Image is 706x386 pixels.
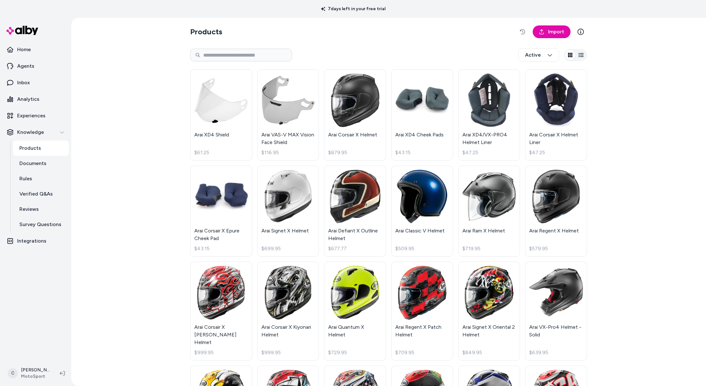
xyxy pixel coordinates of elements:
a: Arai Defiant X Outline HelmetArai Defiant X Outline Helmet$677.77 [324,166,386,257]
p: Knowledge [17,128,44,136]
a: Arai Ram X HelmetArai Ram X Helmet$719.95 [458,166,520,257]
p: Documents [19,160,46,167]
p: Integrations [17,237,46,245]
h2: Products [190,27,222,37]
p: 7 days left in your free trial [317,6,389,12]
a: Reviews [13,202,69,217]
button: C[PERSON_NAME]MotoSport [4,363,55,383]
a: Verified Q&As [13,186,69,202]
a: Integrations [3,233,69,249]
a: Arai Regent X HelmetArai Regent X Helmet$579.95 [525,166,587,257]
a: Arai Corsair X Helmet LinerArai Corsair X Helmet Liner$47.25 [525,69,587,161]
a: Rules [13,171,69,186]
a: Arai Signet X Oriental 2 HelmetArai Signet X Oriental 2 Helmet$849.95 [458,262,520,361]
a: Arai Corsair X HelmetArai Corsair X Helmet$879.95 [324,69,386,161]
a: Arai Corsair X Epure Cheek PadArai Corsair X Epure Cheek Pad$43.15 [190,166,252,257]
img: alby Logo [6,26,38,35]
p: Verified Q&As [19,190,53,198]
a: Documents [13,156,69,171]
p: Experiences [17,112,45,120]
a: Arai Corsair X Kiyonari HelmetArai Corsair X Kiyonari Helmet$999.95 [257,262,319,361]
a: Inbox [3,75,69,90]
p: Inbox [17,79,30,86]
a: Arai XD4/VX-PRO4 Helmet LinerArai XD4/VX-PRO4 Helmet Liner$47.25 [458,69,520,161]
p: Home [17,46,31,53]
a: Arai Corsair X Haga GP HelmetArai Corsair X [PERSON_NAME] Helmet$999.95 [190,262,252,361]
span: Import [548,28,564,36]
p: Analytics [17,95,39,103]
p: [PERSON_NAME] [21,367,50,373]
p: Products [19,144,41,152]
a: Import [533,25,571,38]
a: Agents [3,59,69,74]
a: Arai VAS-V MAX Vision Face ShieldArai VAS-V MAX Vision Face Shield$116.95 [257,69,319,161]
a: Experiences [3,108,69,123]
p: Rules [19,175,32,183]
span: C [8,368,18,378]
button: Active [518,48,559,62]
a: Products [13,141,69,156]
a: Arai Quantum X HelmetArai Quantum X Helmet$729.95 [324,262,386,361]
a: Arai Classic V HelmetArai Classic V Helmet$509.95 [391,166,453,257]
a: Home [3,42,69,57]
p: Agents [17,62,34,70]
a: Arai Regent X Patch HelmetArai Regent X Patch Helmet$709.95 [391,262,453,361]
a: Arai VX-Pro4 Helmet - SolidArai VX-Pro4 Helmet - Solid$639.95 [525,262,587,361]
a: Arai XD4 ShieldArai XD4 Shield$61.25 [190,69,252,161]
a: Analytics [3,92,69,107]
span: MotoSport [21,373,50,380]
p: Reviews [19,205,39,213]
button: Knowledge [3,125,69,140]
a: Survey Questions [13,217,69,232]
a: Arai XD4 Cheek PadsArai XD4 Cheek Pads$43.15 [391,69,453,161]
p: Survey Questions [19,221,61,228]
a: Arai Signet X HelmetArai Signet X Helmet$699.95 [257,166,319,257]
